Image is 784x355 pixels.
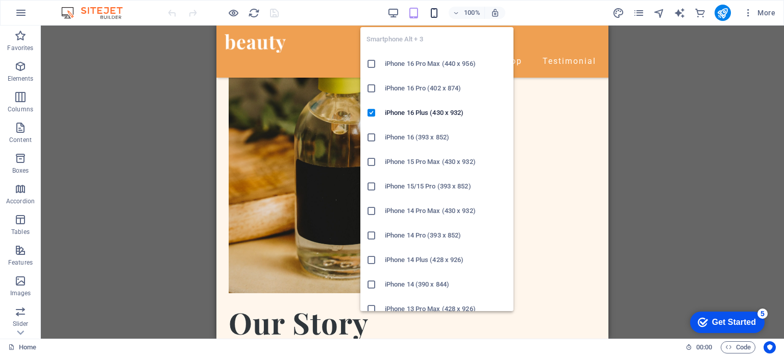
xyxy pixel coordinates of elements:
p: Images [10,289,31,297]
h6: iPhone 14 Pro (393 x 852) [385,229,507,242]
i: Pages (Ctrl+Alt+S) [633,7,645,19]
h6: iPhone 13 Pro Max (428 x 926) [385,303,507,315]
h6: iPhone 16 (393 x 852) [385,131,507,144]
button: Click here to leave preview mode and continue editing [227,7,239,19]
i: Commerce [694,7,706,19]
span: More [743,8,775,18]
span: 00 00 [696,341,712,353]
button: publish [715,5,731,21]
h6: iPhone 14 Pro Max (430 x 932) [385,205,507,217]
i: Reload page [248,7,260,19]
img: Editor Logo [59,7,135,19]
h6: iPhone 16 Pro Max (440 x 956) [385,58,507,70]
div: 5 [76,2,86,12]
i: Navigator [653,7,665,19]
span: : [703,343,705,351]
div: Get Started [30,11,74,20]
p: Features [8,258,33,267]
p: Tables [11,228,30,236]
button: More [739,5,779,21]
p: Favorites [7,44,33,52]
button: Usercentrics [764,341,776,353]
button: commerce [694,7,706,19]
p: Columns [8,105,33,113]
a: Click to cancel selection. Double-click to open Pages [8,341,36,353]
i: AI Writer [674,7,685,19]
h6: iPhone 15/15 Pro (393 x 852) [385,180,507,193]
button: 100% [449,7,485,19]
h6: iPhone 16 Plus (430 x 932) [385,107,507,119]
button: navigator [653,7,666,19]
p: Slider [13,320,29,328]
span: Code [725,341,751,353]
h6: iPhone 16 Pro (402 x 874) [385,82,507,94]
h6: iPhone 15 Pro Max (430 x 932) [385,156,507,168]
button: design [612,7,625,19]
i: Publish [717,7,728,19]
p: Accordion [6,197,35,205]
h6: iPhone 14 Plus (428 x 926) [385,254,507,266]
p: Boxes [12,167,29,175]
button: Code [721,341,755,353]
p: Content [9,136,32,144]
i: Design (Ctrl+Alt+Y) [612,7,624,19]
button: pages [633,7,645,19]
h6: iPhone 14 (390 x 844) [385,278,507,291]
h6: Session time [685,341,713,353]
button: text_generator [674,7,686,19]
div: Get Started 5 items remaining, 0% complete [8,5,83,27]
button: reload [248,7,260,19]
p: Elements [8,75,34,83]
h6: 100% [464,7,480,19]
